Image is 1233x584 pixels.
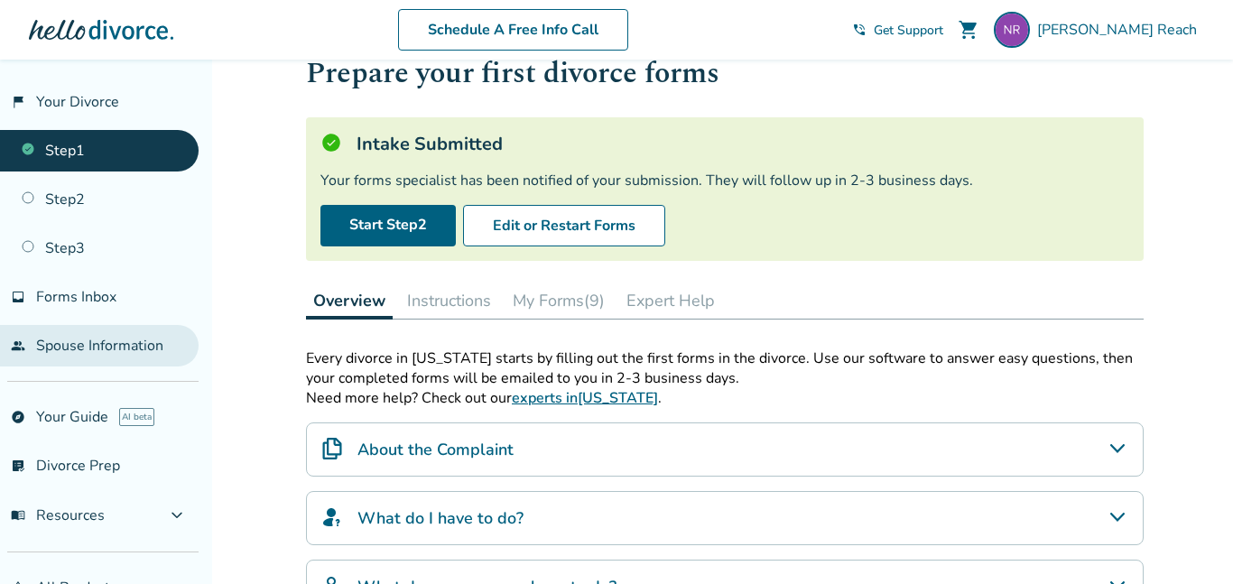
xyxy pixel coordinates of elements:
span: Get Support [874,22,943,39]
span: people [11,338,25,353]
span: shopping_cart [958,19,979,41]
div: About the Complaint [306,422,1144,477]
img: About the Complaint [321,438,343,459]
span: AI beta [119,408,154,426]
h5: Intake Submitted [357,132,503,156]
button: Instructions [400,283,498,319]
a: Schedule A Free Info Call [398,9,628,51]
a: experts in[US_STATE] [512,388,658,408]
button: Edit or Restart Forms [463,205,665,246]
p: Need more help? Check out our . [306,388,1144,408]
h4: What do I have to do? [357,506,524,530]
span: [PERSON_NAME] Reach [1037,20,1204,40]
a: Start Step2 [320,205,456,246]
iframe: Chat Widget [1143,497,1233,584]
span: menu_book [11,508,25,523]
button: My Forms(9) [505,283,612,319]
a: phone_in_talkGet Support [852,22,943,39]
div: Every divorce in [US_STATE] starts by filling out the first forms in the divorce. Use our softwar... [306,348,1144,388]
span: Forms Inbox [36,287,116,307]
span: explore [11,410,25,424]
span: list_alt_check [11,459,25,473]
span: inbox [11,290,25,304]
img: What do I have to do? [321,506,343,528]
span: phone_in_talk [852,23,867,37]
span: expand_more [166,505,188,526]
button: Overview [306,283,393,320]
img: nreach@hotmail.com [994,12,1030,48]
span: flag_2 [11,95,25,109]
button: Expert Help [619,283,722,319]
span: Resources [11,505,105,525]
div: Your forms specialist has been notified of your submission. They will follow up in 2-3 business d... [320,171,1129,190]
div: What do I have to do? [306,491,1144,545]
h1: Prepare your first divorce forms [306,51,1144,96]
h4: About the Complaint [357,438,514,461]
